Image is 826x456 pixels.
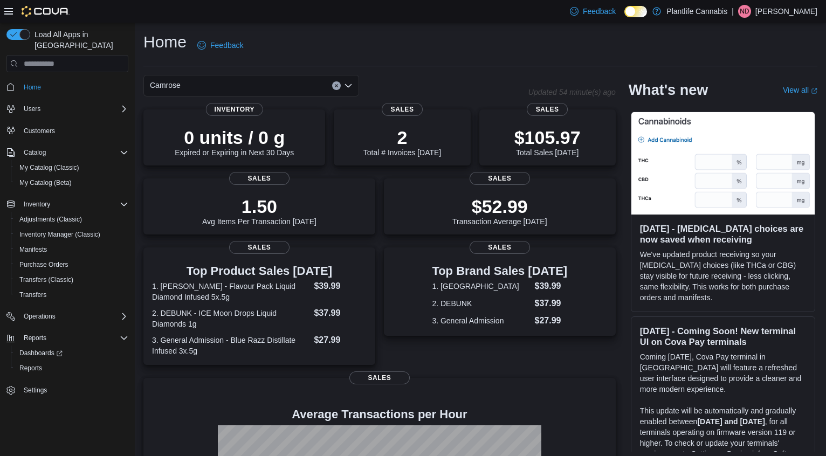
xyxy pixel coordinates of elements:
[11,212,133,227] button: Adjustments (Classic)
[432,265,567,278] h3: Top Brand Sales [DATE]
[2,309,133,324] button: Operations
[11,242,133,257] button: Manifests
[19,245,47,254] span: Manifests
[15,176,128,189] span: My Catalog (Beta)
[740,5,749,18] span: ND
[15,213,86,226] a: Adjustments (Classic)
[363,127,441,148] p: 2
[19,230,100,239] span: Inventory Manager (Classic)
[152,265,367,278] h3: Top Product Sales [DATE]
[534,297,567,310] dd: $37.99
[452,196,547,226] div: Transaction Average [DATE]
[152,335,309,356] dt: 3. General Admission - Blue Razz Distillate Infused 3x.5g
[2,197,133,212] button: Inventory
[15,161,84,174] a: My Catalog (Classic)
[229,172,290,185] span: Sales
[19,310,128,323] span: Operations
[2,145,133,160] button: Catalog
[11,160,133,175] button: My Catalog (Classic)
[732,5,734,18] p: |
[528,88,616,96] p: Updated 54 minute(s) ago
[15,258,73,271] a: Purchase Orders
[11,227,133,242] button: Inventory Manager (Classic)
[19,291,46,299] span: Transfers
[2,382,133,398] button: Settings
[314,334,366,347] dd: $27.99
[755,5,817,18] p: [PERSON_NAME]
[2,123,133,139] button: Customers
[332,81,341,90] button: Clear input
[19,80,128,93] span: Home
[527,103,568,116] span: Sales
[349,371,410,384] span: Sales
[19,331,128,344] span: Reports
[19,102,45,115] button: Users
[19,81,45,94] a: Home
[382,103,423,116] span: Sales
[143,31,187,53] h1: Home
[2,79,133,94] button: Home
[24,127,55,135] span: Customers
[19,349,63,357] span: Dashboards
[15,258,128,271] span: Purchase Orders
[193,34,247,56] a: Feedback
[514,127,581,157] div: Total Sales [DATE]
[202,196,316,217] p: 1.50
[15,176,76,189] a: My Catalog (Beta)
[175,127,294,148] p: 0 units / 0 g
[344,81,353,90] button: Open list of options
[470,172,530,185] span: Sales
[452,196,547,217] p: $52.99
[566,1,620,22] a: Feedback
[15,347,67,360] a: Dashboards
[24,148,46,157] span: Catalog
[314,307,366,320] dd: $37.99
[19,102,128,115] span: Users
[19,198,54,211] button: Inventory
[583,6,616,17] span: Feedback
[783,86,817,94] a: View allExternal link
[202,196,316,226] div: Avg Items Per Transaction [DATE]
[19,275,73,284] span: Transfers (Classic)
[15,362,46,375] a: Reports
[152,281,309,302] dt: 1. [PERSON_NAME] - Flavour Pack Liquid Diamond Infused 5x.5g
[2,101,133,116] button: Users
[15,362,128,375] span: Reports
[2,330,133,346] button: Reports
[640,351,806,395] p: Coming [DATE], Cova Pay terminal in [GEOGRAPHIC_DATA] will feature a refreshed user interface des...
[11,272,133,287] button: Transfers (Classic)
[19,310,60,323] button: Operations
[314,280,366,293] dd: $39.99
[738,5,751,18] div: Nick Dickson
[15,273,78,286] a: Transfers (Classic)
[6,74,128,426] nav: Complex example
[624,6,647,17] input: Dark Mode
[24,312,56,321] span: Operations
[19,125,59,137] a: Customers
[205,103,263,116] span: Inventory
[811,88,817,94] svg: External link
[470,241,530,254] span: Sales
[210,40,243,51] span: Feedback
[640,326,806,347] h3: [DATE] - Coming Soon! New terminal UI on Cova Pay terminals
[11,175,133,190] button: My Catalog (Beta)
[19,178,72,187] span: My Catalog (Beta)
[19,146,50,159] button: Catalog
[24,386,47,395] span: Settings
[19,198,128,211] span: Inventory
[15,273,128,286] span: Transfers (Classic)
[15,228,105,241] a: Inventory Manager (Classic)
[22,6,70,17] img: Cova
[15,347,128,360] span: Dashboards
[19,331,51,344] button: Reports
[19,163,79,172] span: My Catalog (Classic)
[19,364,42,372] span: Reports
[152,308,309,329] dt: 2. DEBUNK - ICE Moon Drops Liquid Diamonds 1g
[11,287,133,302] button: Transfers
[666,5,727,18] p: Plantlife Cannabis
[150,79,181,92] span: Camrose
[15,228,128,241] span: Inventory Manager (Classic)
[514,127,581,148] p: $105.97
[697,417,765,426] strong: [DATE] and [DATE]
